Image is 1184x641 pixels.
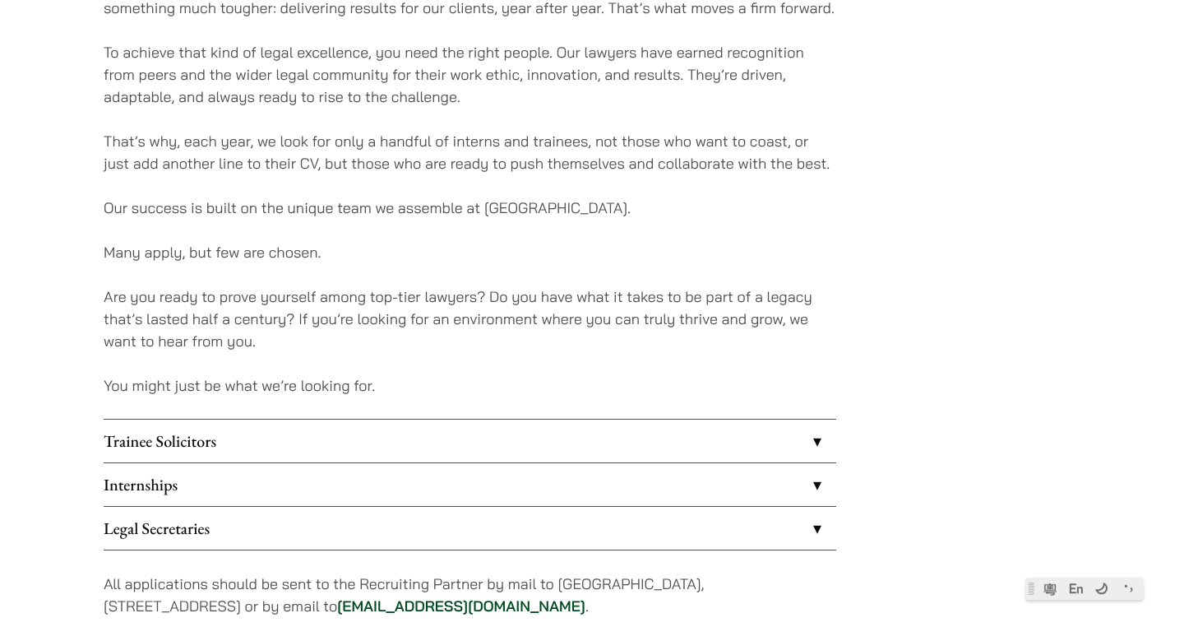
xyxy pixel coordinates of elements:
p: Our success is built on the unique team we assemble at [GEOGRAPHIC_DATA]. [104,197,836,219]
p: That’s why, each year, we look for only a handful of interns and trainees, not those who want to ... [104,130,836,174]
p: You might just be what we’re looking for. [104,374,836,397]
a: Internships [104,463,836,506]
p: Many apply, but few are chosen. [104,241,836,263]
p: Are you ready to prove yourself among top-tier lawyers? Do you have what it takes to be part of a... [104,286,836,352]
p: To achieve that kind of legal excellence, you need the right people. Our lawyers have earned reco... [104,41,836,108]
a: [EMAIL_ADDRESS][DOMAIN_NAME] [337,597,585,615]
a: Trainee Solicitors [104,420,836,462]
a: Legal Secretaries [104,507,836,550]
p: All applications should be sent to the Recruiting Partner by mail to [GEOGRAPHIC_DATA], [STREET_A... [104,573,836,617]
